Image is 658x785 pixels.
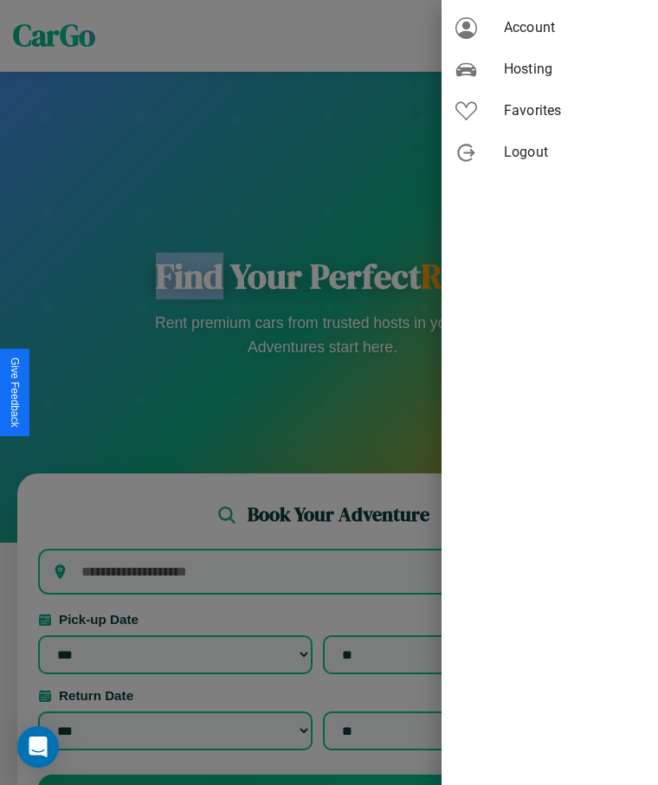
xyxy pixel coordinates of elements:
div: Open Intercom Messenger [17,726,59,768]
div: Account [442,7,658,48]
span: Account [504,17,644,38]
span: Hosting [504,59,644,80]
div: Give Feedback [9,357,21,428]
div: Hosting [442,48,658,90]
div: Favorites [442,90,658,132]
span: Logout [504,142,644,163]
span: Favorites [504,100,644,121]
div: Logout [442,132,658,173]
